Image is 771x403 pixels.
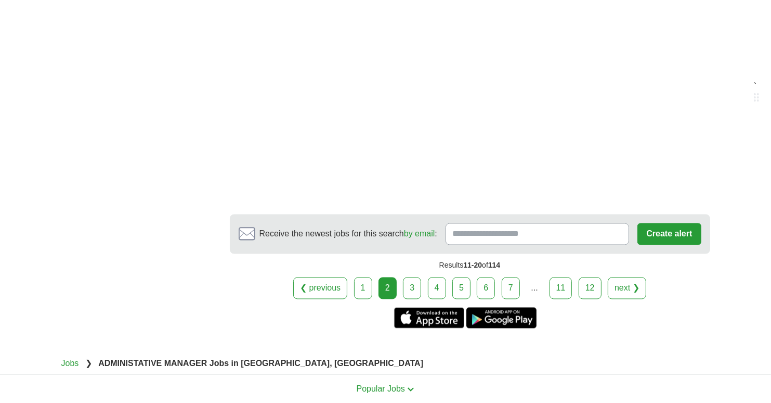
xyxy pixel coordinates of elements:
span: 11-20 [463,261,482,270]
a: 1 [354,278,372,299]
a: 4 [428,278,446,299]
span: Popular Jobs [357,385,405,394]
a: Get the Android app [466,308,537,329]
button: Create alert [637,223,701,245]
a: 11 [550,278,572,299]
a: Jobs [61,359,79,368]
a: next ❯ [608,278,646,299]
a: by email [404,230,435,238]
a: ❮ previous [293,278,347,299]
div: 2 [378,278,397,299]
strong: ADMINISTATIVE MANAGER Jobs in [GEOGRAPHIC_DATA], [GEOGRAPHIC_DATA] [98,359,423,368]
span: 114 [488,261,500,270]
span: ❯ [85,359,92,368]
a: 12 [579,278,602,299]
a: 6 [477,278,495,299]
img: toggle icon [407,387,414,392]
a: 7 [502,278,520,299]
div: Results of [230,254,710,278]
a: 3 [403,278,421,299]
a: 5 [452,278,471,299]
a: Get the iPhone app [394,308,464,329]
span: Receive the newest jobs for this search : [259,228,437,241]
div: ... [524,278,545,299]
